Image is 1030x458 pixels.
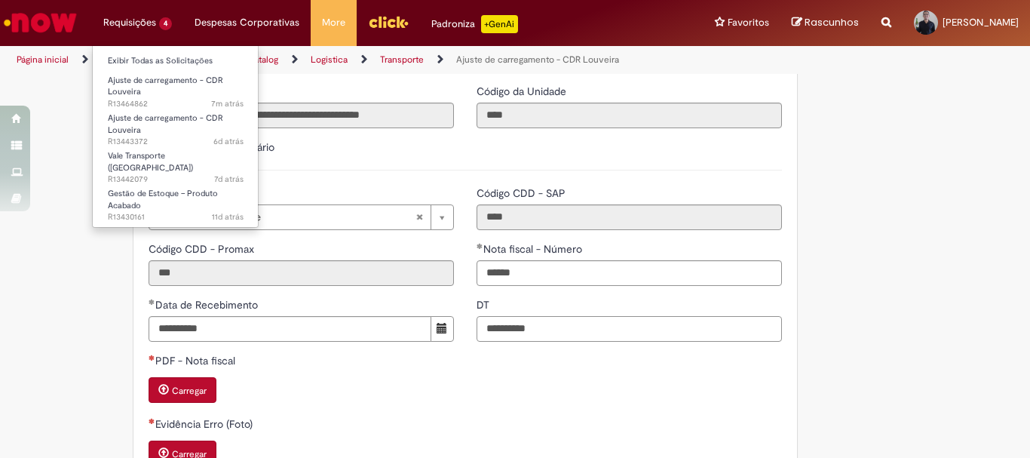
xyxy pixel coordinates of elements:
ul: Requisições [92,45,259,228]
label: Somente leitura - Código da Unidade [477,84,569,99]
abbr: Limpar campo CDD [408,205,431,229]
span: Gestão de Estoque – Produto Acabado [108,188,218,211]
a: Rascunhos [792,16,859,30]
span: Evidência Erro (Foto) [155,417,256,431]
span: 4 [159,17,172,30]
span: R13442079 [108,174,244,186]
time: 25/08/2025 10:27:21 [213,136,244,147]
input: Data de Recebimento 22 August 2025 Friday [149,316,431,342]
span: Requisições [103,15,156,30]
span: 7m atrás [211,98,244,109]
a: Aberto R13443372 : Ajuste de carregamento - CDR Louveira [93,110,259,143]
span: Somente leitura - Código CDD - Promax [149,242,257,256]
ul: Trilhas de página [11,46,676,74]
span: PDF - Nota fiscal [155,354,238,367]
span: Obrigatório Preenchido [149,299,155,305]
label: Somente leitura - Código CDD - Promax [149,241,257,257]
span: CDD PraiaGrande [184,205,415,229]
span: Ajuste de carregamento - CDR Louveira [108,112,223,136]
a: Logistica [311,54,348,66]
time: 19/08/2025 17:38:55 [212,211,244,223]
button: Carregar anexo de PDF - Nota fiscal Required [149,377,216,403]
span: Despesas Corporativas [195,15,299,30]
input: Código CDD - Promax [149,260,454,286]
span: Obrigatório Preenchido [477,243,483,249]
input: Código CDD - SAP [477,204,782,230]
span: Somente leitura - Código CDD - SAP [477,186,569,200]
span: Rascunhos [805,15,859,29]
a: Exibir Todas as Solicitações [93,53,259,69]
a: CDD PraiaGrandeLimpar campo CDD [176,205,453,229]
span: [PERSON_NAME] [943,16,1019,29]
input: DT [477,316,782,342]
span: Vale Transporte ([GEOGRAPHIC_DATA]) [108,150,193,174]
label: Somente leitura - Código CDD - SAP [477,186,569,201]
span: R13430161 [108,211,244,223]
span: Necessários [149,418,155,424]
input: Código da Unidade [477,103,782,128]
p: +GenAi [481,15,518,33]
img: ServiceNow [2,8,79,38]
span: More [322,15,345,30]
span: Data de Recebimento [155,298,261,312]
time: 30/08/2025 11:01:57 [211,98,244,109]
input: Nota fiscal - Número [477,260,782,286]
span: R13443372 [108,136,244,148]
span: DT [477,298,492,312]
a: Ajuste de carregamento - CDR Louveira [456,54,619,66]
span: 6d atrás [213,136,244,147]
span: Somente leitura - Código da Unidade [477,85,569,98]
span: Necessários [149,355,155,361]
a: Aberto R13430161 : Gestão de Estoque – Produto Acabado [93,186,259,218]
span: Favoritos [728,15,769,30]
img: click_logo_yellow_360x200.png [368,11,409,33]
a: Página inicial [17,54,69,66]
small: Carregar [172,385,207,397]
a: Aberto R13464862 : Ajuste de carregamento - CDR Louveira [93,72,259,105]
span: Nota fiscal - Número [483,242,585,256]
div: Padroniza [431,15,518,33]
button: Mostrar calendário para Data de Recebimento [431,316,454,342]
time: 23/08/2025 16:22:45 [214,174,244,185]
a: Transporte [380,54,424,66]
span: 11d atrás [212,211,244,223]
span: Ajuste de carregamento - CDR Louveira [108,75,223,98]
span: 7d atrás [214,174,244,185]
a: Aberto R13442079 : Vale Transporte (VT) [93,148,259,180]
span: R13464862 [108,98,244,110]
input: Título [149,103,454,128]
